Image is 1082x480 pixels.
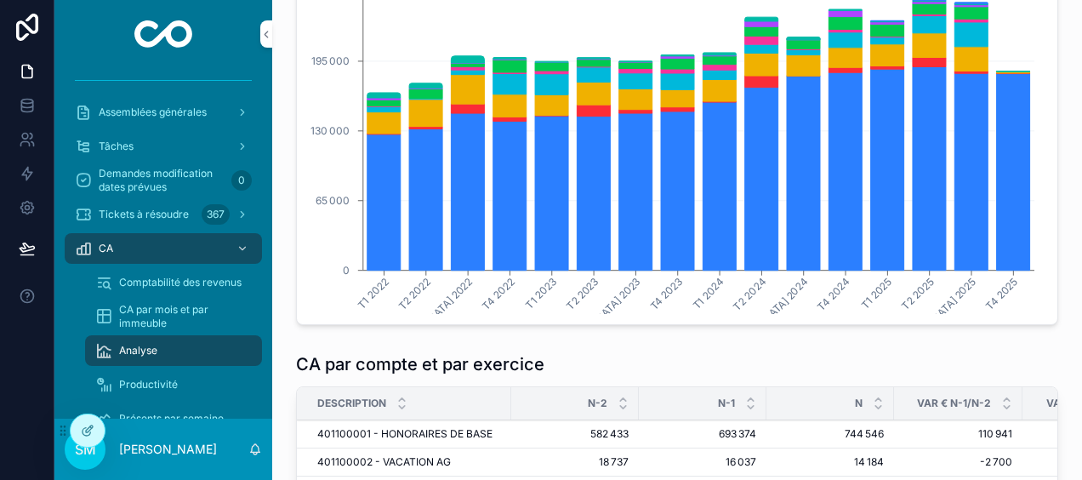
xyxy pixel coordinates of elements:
[983,275,1021,312] tspan: T4 2025
[317,427,493,441] span: 401100001 - HONORAIRES DE BASE
[396,275,433,312] tspan: T2 2022
[85,335,262,366] a: Analyse
[65,131,262,162] a: Tâches
[119,441,217,458] p: [PERSON_NAME]
[65,199,262,230] a: Tickets à résoudre367
[65,97,262,128] a: Assemblées générales
[917,397,991,410] span: Var € N-1/N-2
[690,275,726,311] tspan: T1 2024
[317,455,451,469] span: 401100002 - VACATION AG
[99,208,189,221] span: Tickets à résoudre
[85,369,262,400] a: Productivité
[310,124,350,137] tspan: 130 000
[718,397,735,410] span: N-1
[899,275,937,312] tspan: T2 2025
[731,275,769,313] tspan: T2 2024
[99,242,113,255] span: CA
[119,303,245,330] span: CA par mois et par immeuble
[649,427,756,441] span: 693 374
[65,233,262,264] a: CA
[119,344,157,357] span: Analyse
[521,427,629,441] span: 582 433
[54,68,272,419] div: scrollable content
[777,427,884,441] span: 744 546
[904,455,1012,469] span: -2 700
[75,439,96,460] span: SM
[311,54,350,67] tspan: 195 000
[904,427,1012,441] span: 110 941
[202,204,230,225] div: 367
[480,275,517,312] tspan: T4 2022
[99,140,134,153] span: Tâches
[858,275,894,311] tspan: T1 2025
[134,20,193,48] img: App logo
[355,275,390,311] tspan: T1 2022
[563,275,601,312] tspan: T2 2023
[521,455,629,469] span: 18 737
[231,170,252,191] div: 0
[296,352,544,376] h1: CA par compte et par exercice
[99,106,207,119] span: Assemblées générales
[65,165,262,196] a: Demandes modification dates prévues0
[522,275,558,311] tspan: T1 2023
[855,397,863,410] span: N
[317,397,386,410] span: Description
[316,194,350,207] tspan: 65 000
[588,397,607,410] span: N-2
[119,412,224,426] span: Présents par semaine
[777,455,884,469] span: 14 184
[647,275,685,312] tspan: T4 2023
[85,267,262,298] a: Comptabilité des revenus
[119,276,242,289] span: Comptabilité des revenus
[99,167,225,194] span: Demandes modification dates prévues
[85,301,262,332] a: CA par mois et par immeuble
[119,378,178,391] span: Productivité
[85,403,262,434] a: Présents par semaine
[815,275,853,313] tspan: T4 2024
[343,264,350,277] tspan: 0
[649,455,756,469] span: 16 037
